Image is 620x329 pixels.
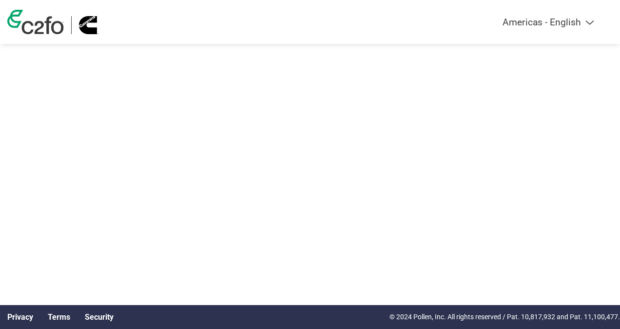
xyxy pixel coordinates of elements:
a: Terms [48,312,70,322]
a: Privacy [7,312,33,322]
p: © 2024 Pollen, Inc. All rights reserved / Pat. 10,817,932 and Pat. 11,100,477. [389,312,620,322]
img: c2fo logo [7,10,64,34]
a: Security [85,312,114,322]
img: Cummins [79,16,98,34]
